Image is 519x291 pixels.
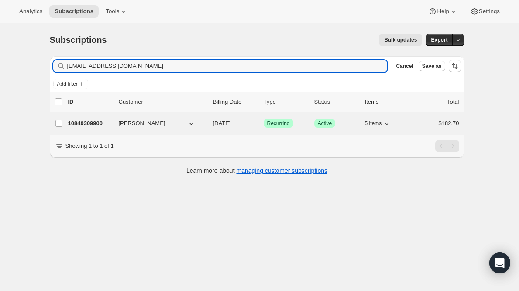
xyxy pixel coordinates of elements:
input: Filter subscribers [67,60,388,72]
button: Tools [100,5,133,18]
button: Export [426,34,453,46]
span: Bulk updates [384,36,417,43]
button: Bulk updates [379,34,422,46]
p: Status [314,98,358,106]
p: 10840309900 [68,119,112,128]
p: Billing Date [213,98,257,106]
button: Cancel [392,61,416,71]
span: Analytics [19,8,42,15]
button: Help [423,5,463,18]
p: Showing 1 to 1 of 1 [65,142,114,151]
span: Save as [422,63,442,70]
span: [PERSON_NAME] [119,119,165,128]
span: Active [318,120,332,127]
button: Add filter [53,79,88,89]
p: ID [68,98,112,106]
button: Analytics [14,5,48,18]
button: [PERSON_NAME] [113,116,201,130]
span: Subscriptions [55,8,93,15]
button: Sort the results [449,60,461,72]
nav: Pagination [435,140,459,152]
span: Subscriptions [50,35,107,45]
button: 5 items [365,117,392,130]
p: Customer [119,98,206,106]
span: $182.70 [439,120,459,126]
p: Learn more about [186,166,327,175]
span: Help [437,8,449,15]
span: [DATE] [213,120,231,126]
div: Items [365,98,409,106]
p: Total [447,98,459,106]
span: Tools [106,8,119,15]
button: Settings [465,5,505,18]
div: IDCustomerBilling DateTypeStatusItemsTotal [68,98,459,106]
span: Cancel [396,63,413,70]
button: Save as [419,61,445,71]
span: Add filter [57,81,78,88]
span: Export [431,36,447,43]
div: Type [264,98,307,106]
span: Settings [479,8,500,15]
span: Recurring [267,120,290,127]
span: 5 items [365,120,382,127]
a: managing customer subscriptions [236,167,327,174]
button: Subscriptions [49,5,99,18]
div: 10840309900[PERSON_NAME][DATE]SuccessRecurringSuccessActive5 items$182.70 [68,117,459,130]
div: Open Intercom Messenger [489,252,510,273]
